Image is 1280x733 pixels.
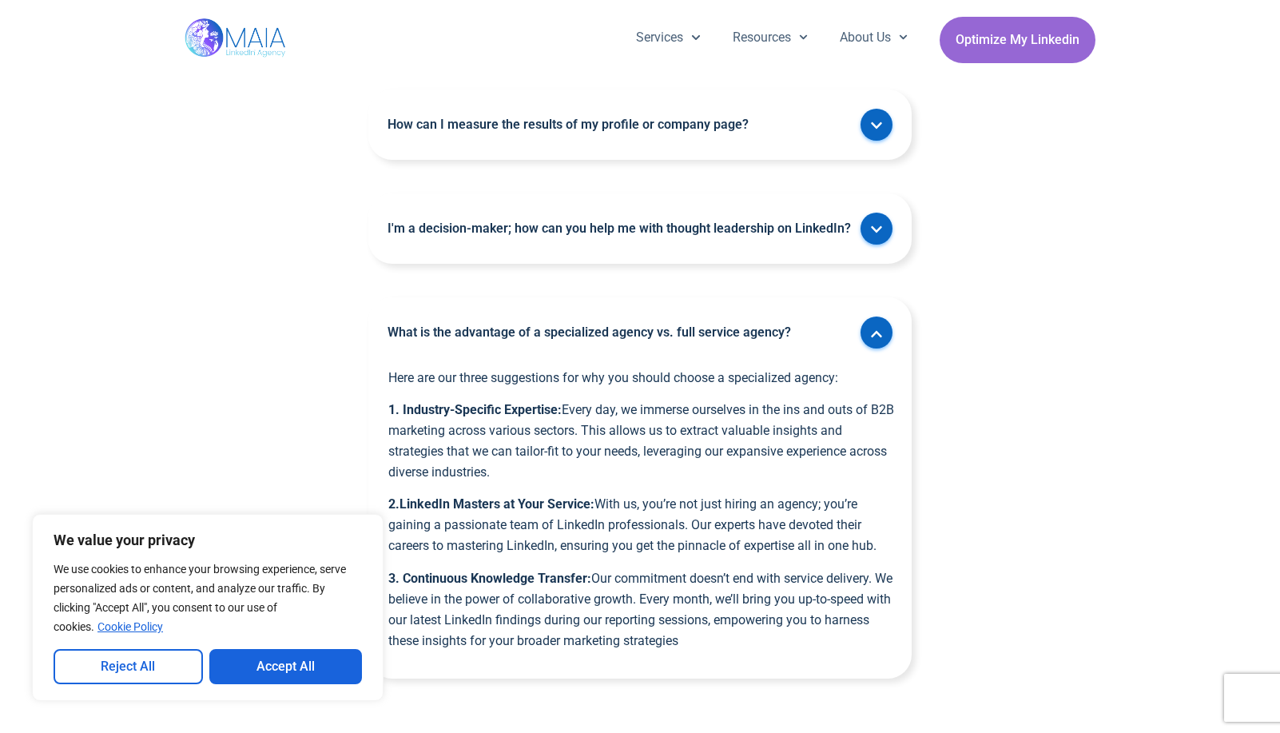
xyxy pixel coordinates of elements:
p: We value your privacy [54,531,362,550]
p: With us, you’re not just hiring an agency; you’re gaining a passionate team of LinkedIn professio... [388,494,896,556]
strong: 1. Industry-Specific Expertise: [388,402,562,417]
p: Here are our three suggestions for why you should choose a specialized agency: [388,368,896,388]
p: We use cookies to enhance your browsing experience, serve personalized ads or content, and analyz... [54,560,362,636]
button: Reject All [54,649,203,684]
div: What is the advantage of a specialized agency vs. full service agency? [368,368,912,679]
a: Cookie Policy [97,619,164,634]
div: I'm a decision-maker; how can you help me with thought leadership on LinkedIn? [368,193,912,264]
a: I'm a decision-maker; how can you help me with thought leadership on LinkedIn? [388,220,853,237]
a: About Us [824,17,924,58]
p: Every day, we immerse ourselves in the ins and outs of B2B marketing across various sectors. This... [388,400,896,483]
a: What is the advantage of a specialized agency vs. full service agency? [388,324,853,341]
div: How can I measure the results of my profile or company page? [368,90,912,160]
span: Optimize My Linkedin [956,25,1079,55]
strong: 2.LinkedIn Masters at Your Service: [388,496,594,512]
a: Resources [717,17,824,58]
strong: 3. Continuous Knowledge Transfer: [388,571,591,586]
button: Accept All [209,649,363,684]
div: What is the advantage of a specialized agency vs. full service agency? [368,297,912,368]
p: Our commitment doesn’t end with service delivery. We believe in the power of collaborative growth... [388,568,896,651]
a: Optimize My Linkedin [940,17,1095,63]
a: Services [620,17,716,58]
div: We value your privacy [32,514,384,701]
a: How can I measure the results of my profile or company page? [388,116,853,133]
nav: Menu [620,17,924,58]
